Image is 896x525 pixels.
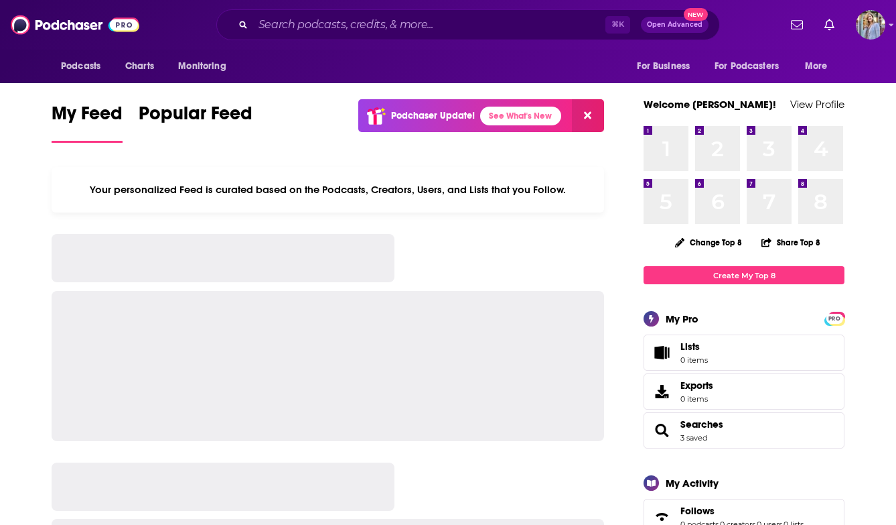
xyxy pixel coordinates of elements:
span: New [684,8,708,21]
span: Exports [680,380,713,392]
span: 0 items [680,394,713,404]
button: Change Top 8 [667,234,750,251]
img: Podchaser - Follow, Share and Rate Podcasts [11,12,139,38]
a: See What's New [480,107,561,125]
span: For Podcasters [715,57,779,76]
span: Popular Feed [139,102,252,133]
span: Logged in as JFMuntsinger [856,10,885,40]
span: 0 items [680,355,708,365]
a: My Feed [52,102,123,143]
span: ⌘ K [605,16,630,34]
a: View Profile [790,98,844,111]
button: Open AdvancedNew [641,17,708,33]
span: Searches [644,412,844,449]
button: open menu [52,54,118,79]
img: User Profile [856,10,885,40]
span: Follows [680,505,715,517]
a: Popular Feed [139,102,252,143]
a: Follows [680,505,804,517]
button: open menu [796,54,844,79]
a: PRO [826,313,842,323]
input: Search podcasts, credits, & more... [253,14,605,36]
button: Show profile menu [856,10,885,40]
span: For Business [637,57,690,76]
span: My Feed [52,102,123,133]
span: Lists [680,341,700,353]
div: My Pro [666,312,698,325]
button: Share Top 8 [761,229,821,255]
div: Search podcasts, credits, & more... [216,9,720,40]
a: Create My Top 8 [644,266,844,284]
div: Your personalized Feed is curated based on the Podcasts, Creators, Users, and Lists that you Follow. [52,167,604,213]
div: My Activity [666,477,719,489]
span: Exports [648,382,675,401]
span: More [805,57,828,76]
span: Charts [125,57,154,76]
button: open menu [169,54,243,79]
a: Lists [644,335,844,371]
span: Podcasts [61,57,100,76]
p: Podchaser Update! [391,110,475,121]
span: PRO [826,314,842,324]
span: Lists [648,343,675,362]
a: 3 saved [680,433,707,443]
a: Welcome [PERSON_NAME]! [644,98,776,111]
button: open menu [627,54,706,79]
a: Show notifications dropdown [819,13,840,36]
a: Searches [648,421,675,440]
a: Charts [117,54,162,79]
span: Open Advanced [647,21,702,28]
a: Exports [644,373,844,410]
a: Searches [680,418,723,430]
a: Show notifications dropdown [786,13,808,36]
span: Lists [680,341,708,353]
button: open menu [706,54,798,79]
span: Monitoring [178,57,226,76]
